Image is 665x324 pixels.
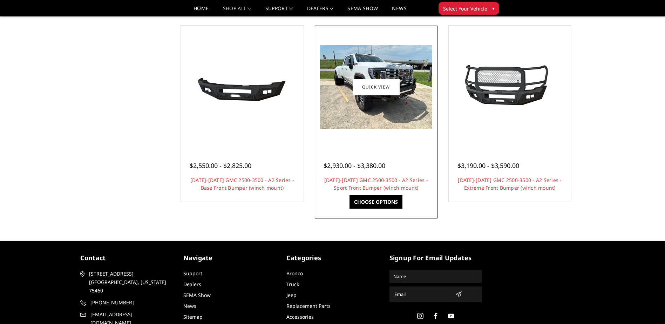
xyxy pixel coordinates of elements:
[183,292,211,298] a: SEMA Show
[286,253,379,263] h5: Categories
[89,270,170,295] span: [STREET_ADDRESS] [GEOGRAPHIC_DATA], [US_STATE] 75460
[265,6,293,16] a: Support
[90,298,172,307] span: [PHONE_NUMBER]
[457,161,519,170] span: $3,190.00 - $3,590.00
[458,177,562,191] a: [DATE]-[DATE] GMC 2500-3500 - A2 Series - Extreme Front Bumper (winch mount)
[324,161,385,170] span: $2,930.00 - $3,380.00
[286,270,303,277] a: Bronco
[286,303,331,309] a: Replacement Parts
[391,271,481,282] input: Name
[286,292,297,298] a: Jeep
[392,6,406,16] a: News
[194,6,209,16] a: Home
[439,2,499,15] button: Select Your Vehicle
[350,195,402,209] a: Choose Options
[190,161,251,170] span: $2,550.00 - $2,825.00
[492,5,495,12] span: ▾
[183,281,201,288] a: Dealers
[80,253,173,263] h5: contact
[80,298,173,307] a: [PHONE_NUMBER]
[286,281,299,288] a: Truck
[443,5,487,12] span: Select Your Vehicle
[307,6,334,16] a: Dealers
[183,253,276,263] h5: Navigate
[317,27,436,147] a: 2024-2025 GMC 2500-3500 - A2 Series - Sport Front Bumper (winch mount) 2024-2025 GMC 2500-3500 - ...
[353,79,400,95] a: Quick view
[389,253,482,263] h5: signup for email updates
[392,289,453,300] input: Email
[190,177,294,191] a: [DATE]-[DATE] GMC 2500-3500 - A2 Series - Base Front Bumper (winch mount)
[183,313,203,320] a: Sitemap
[183,27,302,147] a: 2024-2025 GMC 2500-3500 - A2 Series - Base Front Bumper (winch mount) 2024-2025 GMC 2500-3500 - A...
[183,303,196,309] a: News
[223,6,251,16] a: shop all
[324,177,428,191] a: [DATE]-[DATE] GMC 2500-3500 - A2 Series - Sport Front Bumper (winch mount)
[286,313,314,320] a: Accessories
[183,270,202,277] a: Support
[450,27,570,147] a: 2024-2025 GMC 2500-3500 - A2 Series - Extreme Front Bumper (winch mount) 2024-2025 GMC 2500-3500 ...
[320,45,432,129] img: 2024-2025 GMC 2500-3500 - A2 Series - Sport Front Bumper (winch mount)
[630,290,665,324] iframe: Chat Widget
[347,6,378,16] a: SEMA Show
